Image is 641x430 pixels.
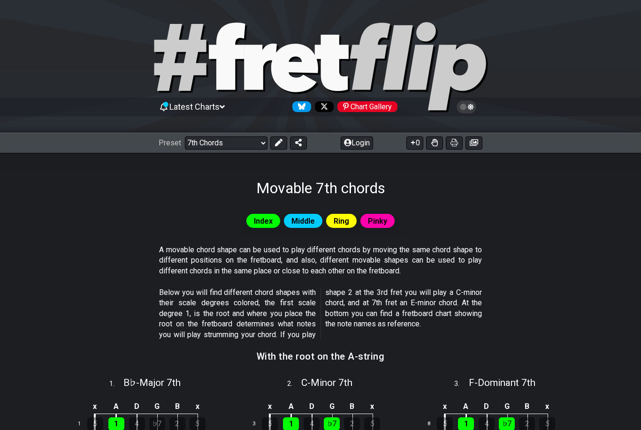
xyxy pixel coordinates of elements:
a: Follow #fretflip at Bluesky [289,101,311,112]
span: B♭ - Major 7th [123,377,181,388]
td: G [147,399,167,414]
span: Latest Charts [169,102,220,112]
button: 0 [406,136,423,150]
a: Follow #fretflip at X [311,101,334,112]
span: Index [254,214,273,228]
span: C - Minor 7th [301,377,352,388]
span: 3 . [454,379,468,389]
span: Ring [334,214,349,228]
td: B [342,399,362,414]
a: #fretflip at Pinterest [334,101,397,112]
button: Edit Preset [270,136,287,150]
span: 1 . [109,379,123,389]
span: Preset [159,138,181,147]
td: x [187,399,207,414]
td: A [456,399,477,414]
td: B [517,399,537,414]
button: Create image [465,136,482,150]
td: x [259,399,281,414]
td: x [362,399,382,414]
td: x [84,399,106,414]
span: Pinky [368,214,387,228]
button: Login [341,136,373,150]
span: Toggle light / dark theme [461,103,472,111]
button: Share Preset [290,136,307,150]
h1: Movable 7th chords [256,179,385,197]
span: F - Dominant 7th [469,377,535,388]
button: Print [446,136,463,150]
p: A movable chord shape can be used to play different chords by moving the same chord shape to diff... [159,245,482,276]
td: D [301,399,322,414]
td: A [281,399,302,414]
select: Preset [185,136,267,150]
span: Middle [291,214,315,228]
td: D [127,399,147,414]
td: G [322,399,342,414]
td: B [167,399,187,414]
td: G [497,399,517,414]
button: Toggle Dexterity for all fretkits [426,136,443,150]
span: 2 . [287,379,301,389]
td: x [537,399,557,414]
td: x [434,399,456,414]
h3: With the root on the A-string [257,351,385,362]
div: Chart Gallery [337,101,397,112]
td: A [106,399,127,414]
p: Below you will find different chord shapes with their scale degrees colored, the first scale degr... [159,287,482,340]
td: D [476,399,497,414]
